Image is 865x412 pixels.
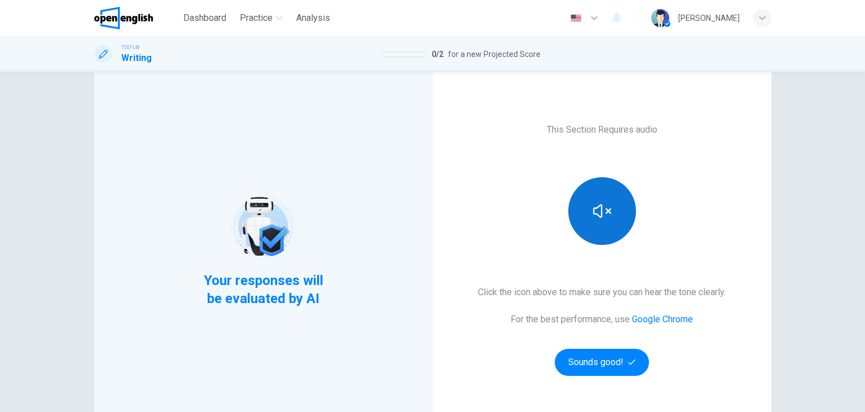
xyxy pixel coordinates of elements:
[195,271,332,308] span: Your responses will be evaluated by AI
[511,313,693,326] h6: For the best performance, use
[235,8,287,28] button: Practice
[432,47,444,61] span: 0 / 2
[94,7,179,29] a: OpenEnglish logo
[678,11,740,25] div: [PERSON_NAME]
[651,9,669,27] img: Profile picture
[227,191,299,262] img: robot icon
[632,314,693,325] a: Google Chrome
[240,11,273,25] span: Practice
[296,11,330,25] span: Analysis
[179,8,231,28] button: Dashboard
[121,43,139,51] span: TOEFL®
[569,14,583,23] img: en
[547,123,657,137] h6: This Section Requires audio
[94,7,153,29] img: OpenEnglish logo
[121,51,152,65] h1: Writing
[292,8,335,28] button: Analysis
[478,286,726,299] h6: Click the icon above to make sure you can hear the tone clearly.
[183,11,226,25] span: Dashboard
[555,349,649,376] button: Sounds good!
[448,47,541,61] span: for a new Projected Score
